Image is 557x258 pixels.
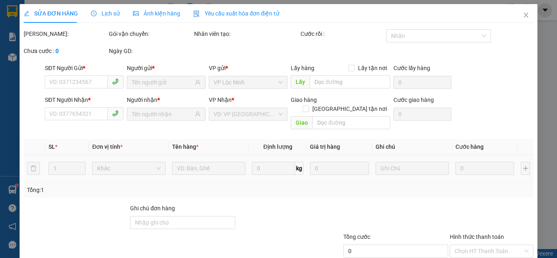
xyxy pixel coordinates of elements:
div: VP gửi [209,64,287,73]
label: Hình thức thanh toán [450,234,504,240]
input: Tên người gửi [132,78,193,87]
li: VP VP Lộc Ninh [4,57,56,66]
span: Lịch sử [91,10,120,17]
div: SĐT Người Nhận [45,95,124,104]
div: Ngày GD: [109,46,192,55]
li: [PERSON_NAME][GEOGRAPHIC_DATA] [4,4,118,48]
label: Cước lấy hàng [393,65,430,71]
span: Cước hàng [455,143,484,150]
label: Cước giao hàng [393,97,433,103]
button: plus [521,162,530,175]
div: Người gửi [127,64,206,73]
span: Tên hàng [172,143,199,150]
span: phone [112,110,119,117]
div: SĐT Người Gửi [45,64,124,73]
span: Tổng cước [343,234,370,240]
b: 0 [55,48,59,54]
div: Gói vận chuyển: [109,29,192,38]
span: Lấy [291,75,309,88]
span: close [523,12,529,18]
input: Ghi Chú [376,162,449,175]
span: kg [295,162,303,175]
div: Nhân viên tạo: [194,29,299,38]
span: VP Lộc Ninh [214,76,283,88]
input: 0 [310,162,369,175]
span: Lấy hàng [291,65,314,71]
span: Lấy tận nơi [354,64,390,73]
span: Yêu cầu xuất hóa đơn điện tử [193,10,279,17]
input: Cước giao hàng [393,108,451,121]
label: Ghi chú đơn hàng [130,205,175,212]
li: VP VP Bình Triệu [56,57,108,66]
div: Tổng: 1 [27,185,216,194]
span: clock-circle [91,11,97,16]
input: VD: Bàn, Ghế [172,162,245,175]
span: Giá trị hàng [310,143,340,150]
input: Ghi chú đơn hàng [130,216,235,229]
span: phone [112,78,119,85]
span: user [195,111,201,117]
img: icon [193,11,200,17]
span: picture [133,11,139,16]
span: SỬA ĐƠN HÀNG [24,10,78,17]
span: Giao [291,116,312,129]
input: Dọc đường [312,116,390,129]
input: Tên người nhận [132,110,193,119]
button: delete [27,162,40,175]
button: Close [515,4,537,27]
input: Dọc đường [309,75,390,88]
span: Giao hàng [291,97,317,103]
div: Người nhận [127,95,206,104]
div: Cước rồi : [301,29,384,38]
span: user [195,79,201,85]
span: Khác [97,162,161,174]
span: SL [49,143,55,150]
span: Định lượng [263,143,292,150]
span: edit [24,11,29,16]
span: [GEOGRAPHIC_DATA] tận nơi [309,104,390,113]
span: VP Nhận [209,97,232,103]
th: Ghi chú [372,139,452,155]
span: Đơn vị tính [92,143,123,150]
div: Chưa cước : [24,46,107,55]
input: Cước lấy hàng [393,76,451,89]
input: 0 [455,162,514,175]
div: [PERSON_NAME]: [24,29,107,38]
span: Ảnh kiện hàng [133,10,180,17]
